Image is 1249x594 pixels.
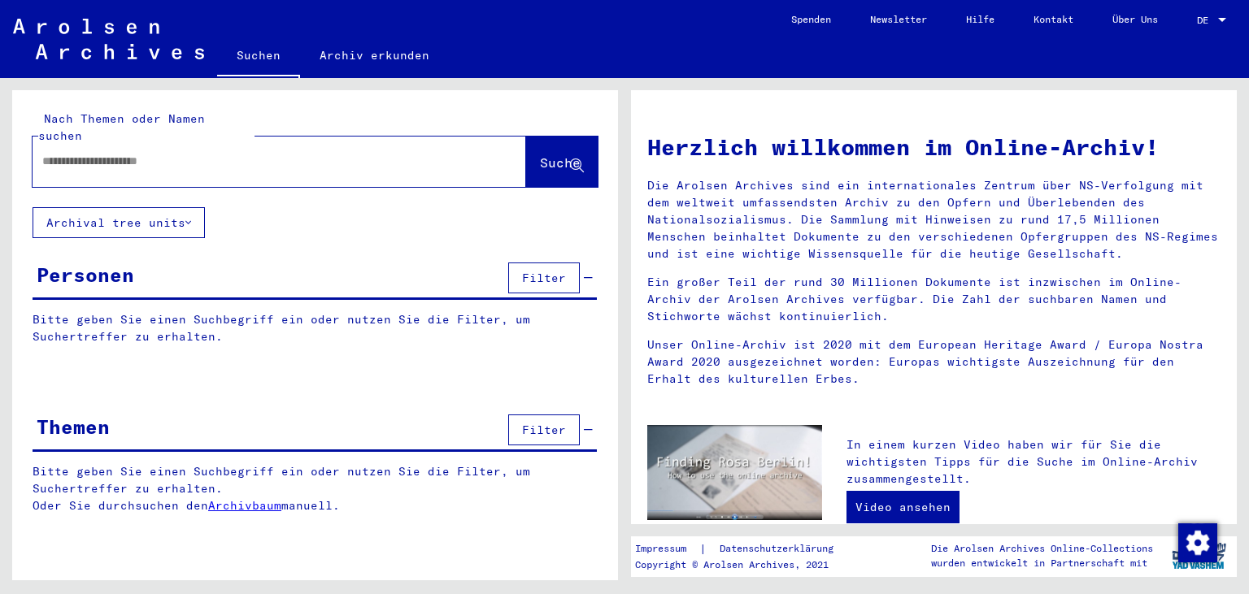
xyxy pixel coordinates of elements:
[33,311,597,345] p: Bitte geben Sie einen Suchbegriff ein oder nutzen Sie die Filter, um Suchertreffer zu erhalten.
[635,540,853,557] div: |
[647,425,822,520] img: video.jpg
[37,412,110,441] div: Themen
[38,111,205,143] mat-label: Nach Themen oder Namen suchen
[33,463,598,514] p: Bitte geben Sie einen Suchbegriff ein oder nutzen Sie die Filter, um Suchertreffer zu erhalten. O...
[647,177,1221,262] p: Die Arolsen Archives sind ein internationales Zentrum über NS-Verfolgung mit dem weltweit umfasse...
[846,491,960,523] a: Video ansehen
[846,436,1221,488] p: In einem kurzen Video haben wir für Sie die wichtigsten Tipps für die Suche im Online-Archiv zusa...
[1177,522,1216,561] div: Zustimmung ändern
[707,540,853,557] a: Datenschutzerklärung
[522,423,566,437] span: Filter
[508,414,580,445] button: Filter
[33,207,205,238] button: Archival tree units
[1197,15,1215,26] span: DE
[931,541,1153,556] p: Die Arolsen Archives Online-Collections
[208,498,281,513] a: Archivbaum
[13,19,204,59] img: Arolsen_neg.svg
[647,336,1221,388] p: Unser Online-Archiv ist 2020 mit dem European Heritage Award / Europa Nostra Award 2020 ausgezeic...
[300,36,449,75] a: Archiv erkunden
[635,557,853,572] p: Copyright © Arolsen Archives, 2021
[540,154,581,171] span: Suche
[526,137,598,187] button: Suche
[635,540,699,557] a: Impressum
[217,36,300,78] a: Suchen
[931,556,1153,570] p: wurden entwickelt in Partnerschaft mit
[1178,523,1217,562] img: Zustimmung ändern
[37,260,134,289] div: Personen
[647,274,1221,325] p: Ein großer Teil der rund 30 Millionen Dokumente ist inzwischen im Online-Archiv der Arolsen Archi...
[647,130,1221,164] h1: Herzlich willkommen im Online-Archiv!
[508,262,580,293] button: Filter
[1168,535,1229,576] img: yv_logo.png
[522,271,566,285] span: Filter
